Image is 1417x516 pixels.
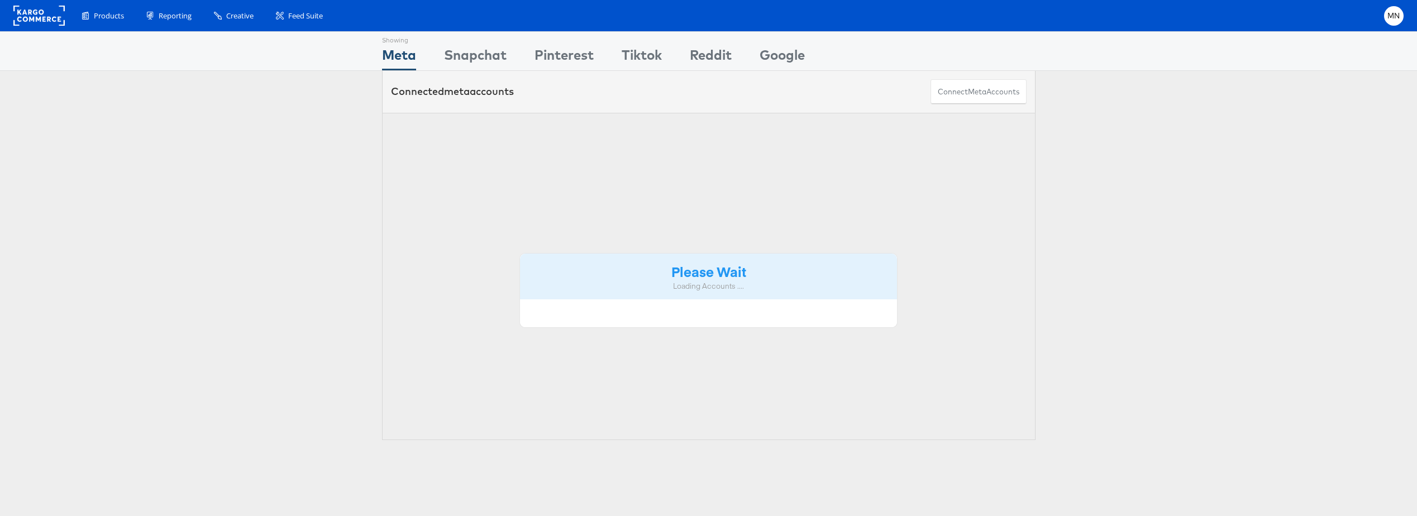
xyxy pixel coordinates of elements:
div: Connected accounts [391,84,514,99]
strong: Please Wait [671,262,746,280]
div: Snapchat [444,45,507,70]
span: Products [94,11,124,21]
div: Google [760,45,805,70]
span: MN [1387,12,1400,20]
div: Reddit [690,45,732,70]
div: Meta [382,45,416,70]
span: Reporting [159,11,192,21]
button: ConnectmetaAccounts [931,79,1027,104]
span: Feed Suite [288,11,323,21]
div: Loading Accounts .... [528,281,889,292]
div: Showing [382,32,416,45]
div: Pinterest [535,45,594,70]
span: meta [968,87,986,97]
span: meta [444,85,470,98]
div: Tiktok [622,45,662,70]
span: Creative [226,11,254,21]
